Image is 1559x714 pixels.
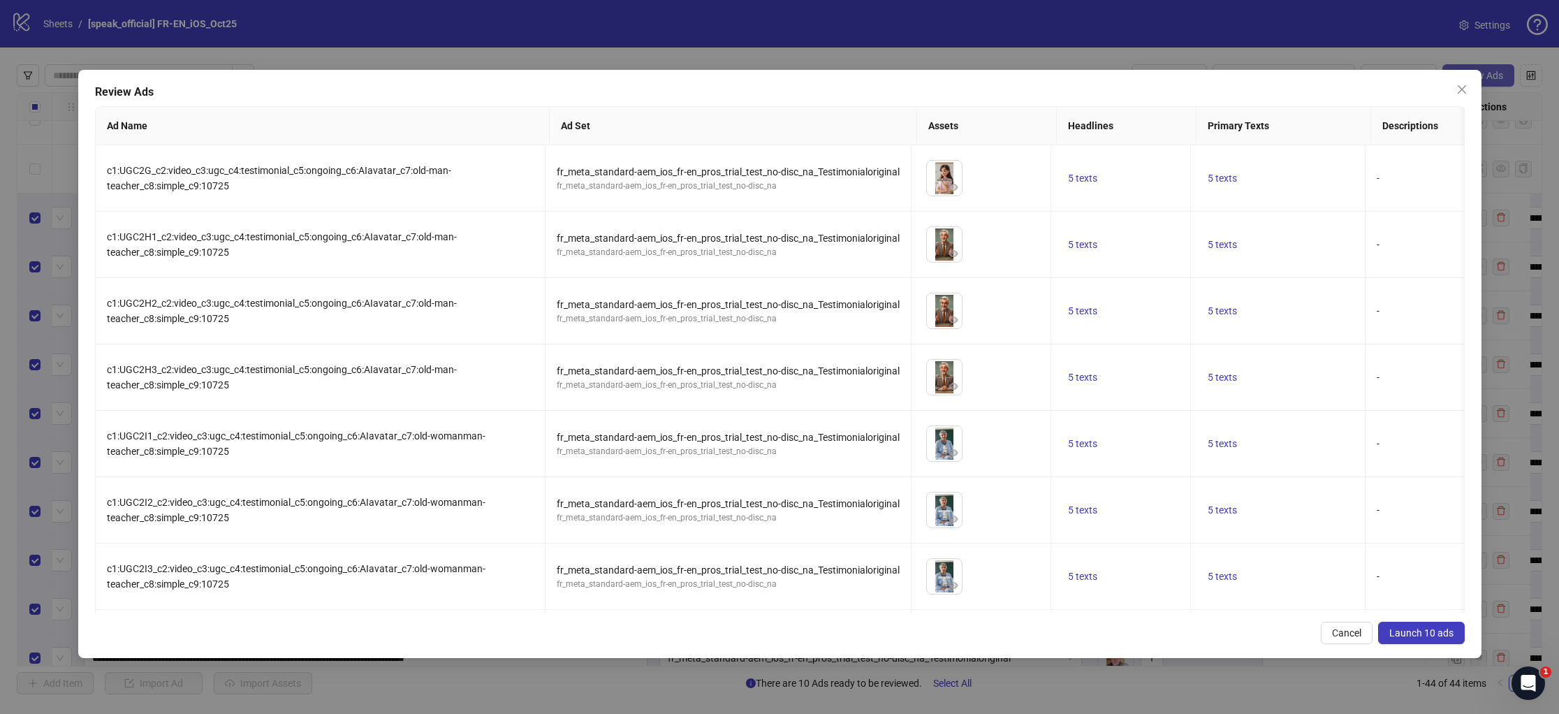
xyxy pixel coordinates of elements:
button: 5 texts [1202,568,1243,585]
span: Cancel [1331,627,1361,639]
span: 5 texts [1068,372,1097,383]
span: eye [949,249,958,258]
span: Launch 10 ads [1389,627,1453,639]
button: Preview [945,444,962,461]
img: Asset 1 [927,227,962,262]
span: 5 texts [1208,438,1237,449]
div: fr_meta_standard-aem_ios_fr-en_pros_trial_test_no-disc_na_Testimonialoriginal [557,430,900,445]
span: 5 texts [1068,504,1097,516]
span: 5 texts [1068,438,1097,449]
button: Close [1450,78,1472,101]
span: c1:UGC2G_c2:video_c3:ugc_c4:testimonial_c5:ongoing_c6:AIavatar_c7:old-man-teacher_c8:simple_c9:10725 [107,165,451,191]
img: Asset 1 [927,360,962,395]
div: fr_meta_standard-aem_ios_fr-en_pros_trial_test_no-disc_na_Testimonialoriginal [557,297,900,312]
div: fr_meta_standard-aem_ios_fr-en_pros_trial_test_no-disc_na [557,312,900,326]
th: Assets [917,107,1057,145]
img: Asset 1 [927,161,962,196]
span: - [1377,305,1379,316]
th: Ad Name [96,107,550,145]
div: fr_meta_standard-aem_ios_fr-en_pros_trial_test_no-disc_na_Testimonialoriginal [557,164,900,180]
span: 5 texts [1208,571,1237,582]
th: Headlines [1057,107,1196,145]
span: eye [949,448,958,458]
th: Descriptions [1371,107,1546,145]
span: 5 texts [1208,372,1237,383]
span: 5 texts [1208,504,1237,516]
th: Primary Texts [1196,107,1371,145]
img: Asset 1 [927,559,962,594]
button: 5 texts [1202,236,1243,253]
span: c1:UGC2I1_c2:video_c3:ugc_c4:testimonial_c5:ongoing_c6:AIavatar_c7:old-womanman-teacher_c8:simple... [107,430,485,457]
span: c1:UGC2I3_c2:video_c3:ugc_c4:testimonial_c5:ongoing_c6:AIavatar_c7:old-womanman-teacher_c8:simple... [107,563,485,590]
span: 5 texts [1208,239,1237,250]
span: eye [949,182,958,192]
div: fr_meta_standard-aem_ios_fr-en_pros_trial_test_no-disc_na [557,445,900,458]
button: 5 texts [1202,369,1243,386]
button: Launch 10 ads [1377,622,1464,644]
th: Ad Set [550,107,917,145]
button: 5 texts [1062,568,1103,585]
span: - [1377,173,1379,184]
button: 5 texts [1062,502,1103,518]
span: 5 texts [1068,571,1097,582]
img: Asset 1 [927,493,962,527]
span: eye [949,514,958,524]
div: fr_meta_standard-aem_ios_fr-en_pros_trial_test_no-disc_na_Testimonialoriginal [557,496,900,511]
button: 5 texts [1062,369,1103,386]
button: 5 texts [1062,435,1103,452]
span: - [1377,571,1379,582]
div: fr_meta_standard-aem_ios_fr-en_pros_trial_test_no-disc_na [557,578,900,591]
button: 5 texts [1202,303,1243,319]
span: - [1377,372,1379,383]
span: 5 texts [1068,305,1097,316]
div: fr_meta_standard-aem_ios_fr-en_pros_trial_test_no-disc_na [557,180,900,193]
span: 5 texts [1068,173,1097,184]
span: c1:UGC2H1_c2:video_c3:ugc_c4:testimonial_c5:ongoing_c6:AIavatar_c7:old-man-teacher_c8:simple_c9:1... [107,231,457,258]
button: 5 texts [1202,502,1243,518]
div: fr_meta_standard-aem_ios_fr-en_pros_trial_test_no-disc_na_Testimonialoriginal [557,231,900,246]
img: Asset 1 [927,293,962,328]
button: Preview [945,511,962,527]
button: Preview [945,179,962,196]
span: c1:UGC2H2_c2:video_c3:ugc_c4:testimonial_c5:ongoing_c6:AIavatar_c7:old-man-teacher_c8:simple_c9:1... [107,298,457,324]
button: Preview [945,378,962,395]
button: Cancel [1320,622,1372,644]
span: 5 texts [1208,305,1237,316]
span: 5 texts [1068,239,1097,250]
button: Preview [945,245,962,262]
button: 5 texts [1062,236,1103,253]
button: 5 texts [1062,303,1103,319]
div: fr_meta_standard-aem_ios_fr-en_pros_trial_test_no-disc_na [557,246,900,259]
span: c1:UGC2H3_c2:video_c3:ugc_c4:testimonial_c5:ongoing_c6:AIavatar_c7:old-man-teacher_c8:simple_c9:1... [107,364,457,391]
div: fr_meta_standard-aem_ios_fr-en_pros_trial_test_no-disc_na_Testimonialoriginal [557,363,900,379]
button: Preview [945,577,962,594]
iframe: Intercom live chat [1512,666,1545,700]
span: eye [949,381,958,391]
span: - [1377,239,1379,250]
span: - [1377,438,1379,449]
div: Review Ads [95,84,1465,101]
div: fr_meta_standard-aem_ios_fr-en_pros_trial_test_no-disc_na [557,511,900,525]
span: eye [949,581,958,590]
div: fr_meta_standard-aem_ios_fr-en_pros_trial_test_no-disc_na [557,379,900,392]
button: 5 texts [1202,170,1243,187]
button: 5 texts [1202,435,1243,452]
span: c1:UGC2I2_c2:video_c3:ugc_c4:testimonial_c5:ongoing_c6:AIavatar_c7:old-womanman-teacher_c8:simple... [107,497,485,523]
span: 1 [1540,666,1551,678]
img: Asset 1 [927,426,962,461]
span: - [1377,504,1379,516]
div: fr_meta_standard-aem_ios_fr-en_pros_trial_test_no-disc_na_Testimonialoriginal [557,562,900,578]
button: 5 texts [1062,170,1103,187]
button: Preview [945,312,962,328]
span: 5 texts [1208,173,1237,184]
span: eye [949,315,958,325]
span: close [1456,84,1467,95]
